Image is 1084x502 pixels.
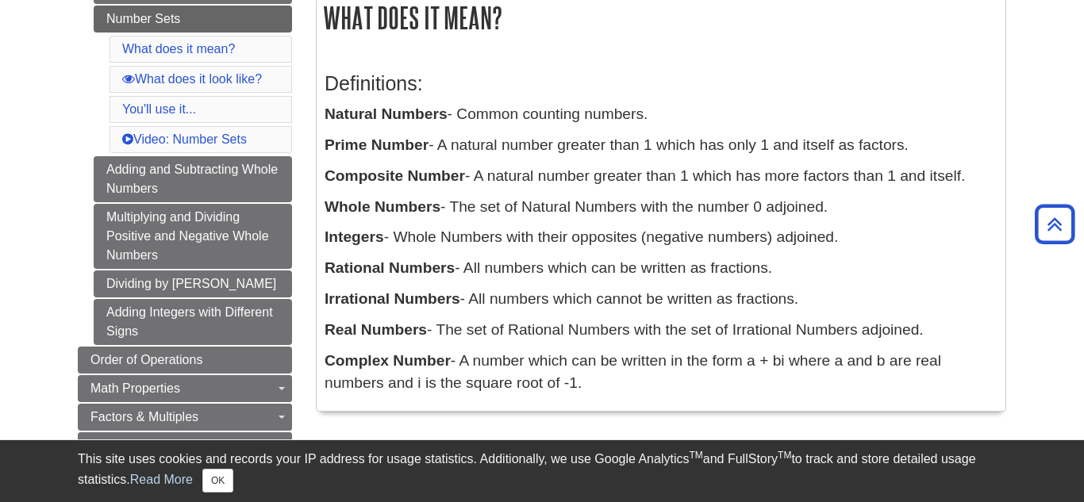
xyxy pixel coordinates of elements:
p: - A natural number greater than 1 which has more factors than 1 and itself. [325,165,998,188]
div: This site uses cookies and records your IP address for usage statistics. Additionally, we use Goo... [78,450,1006,492]
a: Order of Operations [78,347,292,374]
b: Integers [325,228,384,245]
a: Adding Integers with Different Signs [94,299,292,345]
b: Composite Number [325,167,465,184]
p: - A natural number greater than 1 which has only 1 and itself as factors. [325,134,998,157]
p: - Common counting numbers. [325,103,998,126]
a: Video: Number Sets [122,132,247,146]
a: Fractions [78,432,292,459]
a: Multiplying and Dividing Positive and Negative Whole Numbers [94,204,292,269]
p: - All numbers which can be written as fractions. [325,257,998,280]
p: - The set of Natural Numbers with the number 0 adjoined. [325,196,998,219]
a: What does it look like? [122,72,262,86]
sup: TM [689,450,702,461]
p: - A number which can be written in the form a + bi where a and b are real numbers and i is the sq... [325,350,998,396]
b: Prime Number [325,136,429,153]
button: Close [202,469,233,492]
a: Dividing by [PERSON_NAME] [94,270,292,297]
a: What does it mean? [122,42,235,56]
h3: Definitions: [325,72,998,95]
b: Rational Numbers [325,259,455,276]
b: Whole Numbers [325,198,440,215]
a: Back to Top [1029,213,1080,235]
b: Natural Numbers [325,105,448,122]
b: Real Numbers [325,321,427,338]
a: Factors & Multiples [78,404,292,431]
a: Adding and Subtracting Whole Numbers [94,156,292,202]
p: - All numbers which cannot be written as fractions. [325,288,998,311]
a: You'll use it... [122,102,196,116]
b: Complex Number [325,352,451,369]
span: Fractions [90,439,143,452]
a: Number Sets [94,6,292,33]
sup: TM [778,450,791,461]
b: Irrational Numbers [325,290,460,307]
p: - Whole Numbers with their opposites (negative numbers) adjoined. [325,226,998,249]
span: Factors & Multiples [90,410,198,423]
a: Math Properties [78,375,292,402]
p: - The set of Rational Numbers with the set of Irrational Numbers adjoined. [325,319,998,342]
span: Math Properties [90,381,180,395]
a: Read More [130,473,193,486]
span: Order of Operations [90,353,202,366]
